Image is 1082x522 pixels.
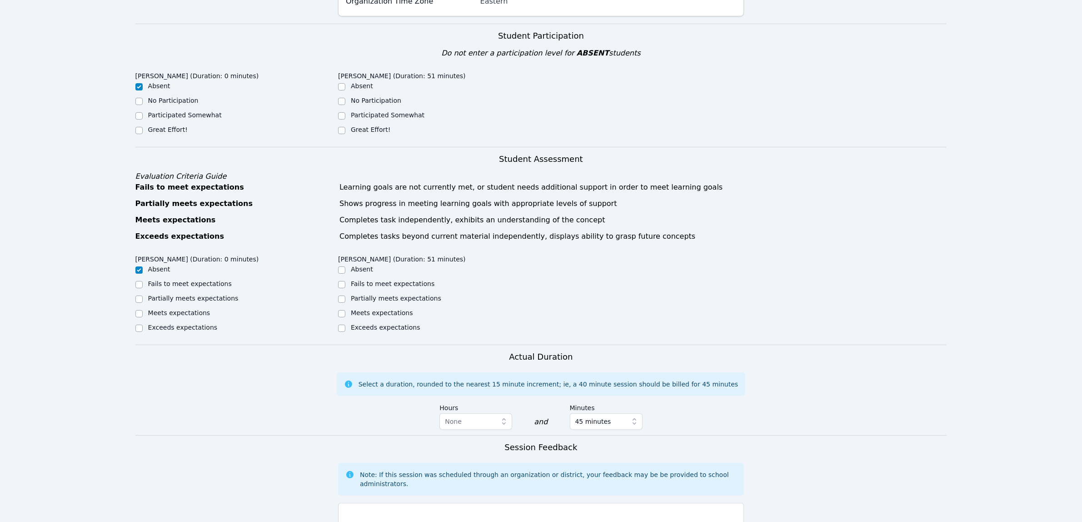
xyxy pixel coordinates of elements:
h3: Student Participation [135,30,947,42]
label: Hours [439,400,512,413]
span: 45 minutes [575,416,611,427]
legend: [PERSON_NAME] (Duration: 0 minutes) [135,251,259,265]
label: Meets expectations [351,309,413,316]
button: None [439,413,512,430]
div: Learning goals are not currently met, or student needs additional support in order to meet learni... [339,182,947,193]
div: Select a duration, rounded to the nearest 15 minute increment; ie, a 40 minute session should be ... [359,380,738,389]
div: Completes tasks beyond current material independently, displays ability to grasp future concepts [339,231,947,242]
div: Fails to meet expectations [135,182,334,193]
label: No Participation [148,97,199,104]
div: Partially meets expectations [135,198,334,209]
label: Great Effort! [148,126,188,133]
legend: [PERSON_NAME] (Duration: 51 minutes) [338,251,466,265]
div: Shows progress in meeting learning goals with appropriate levels of support [339,198,947,209]
label: Absent [148,82,170,90]
label: Meets expectations [148,309,210,316]
label: Exceeds expectations [351,324,420,331]
label: Partially meets expectations [351,295,441,302]
label: No Participation [351,97,401,104]
div: Exceeds expectations [135,231,334,242]
label: Fails to meet expectations [148,280,232,287]
label: Absent [351,266,373,273]
div: Note: If this session was scheduled through an organization or district, your feedback may be be ... [360,470,737,488]
div: Completes task independently, exhibits an understanding of the concept [339,215,947,226]
legend: [PERSON_NAME] (Duration: 51 minutes) [338,68,466,81]
span: None [445,418,462,425]
h3: Session Feedback [504,441,577,454]
label: Fails to meet expectations [351,280,434,287]
legend: [PERSON_NAME] (Duration: 0 minutes) [135,68,259,81]
label: Absent [148,266,170,273]
label: Minutes [570,400,643,413]
div: Evaluation Criteria Guide [135,171,947,182]
label: Participated Somewhat [148,111,222,119]
label: Partially meets expectations [148,295,239,302]
h3: Student Assessment [135,153,947,166]
div: Do not enter a participation level for students [135,48,947,59]
button: 45 minutes [570,413,643,430]
div: and [534,417,548,427]
div: Meets expectations [135,215,334,226]
label: Absent [351,82,373,90]
label: Great Effort! [351,126,390,133]
label: Participated Somewhat [351,111,424,119]
h3: Actual Duration [509,351,573,363]
label: Exceeds expectations [148,324,217,331]
span: ABSENT [577,49,609,57]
